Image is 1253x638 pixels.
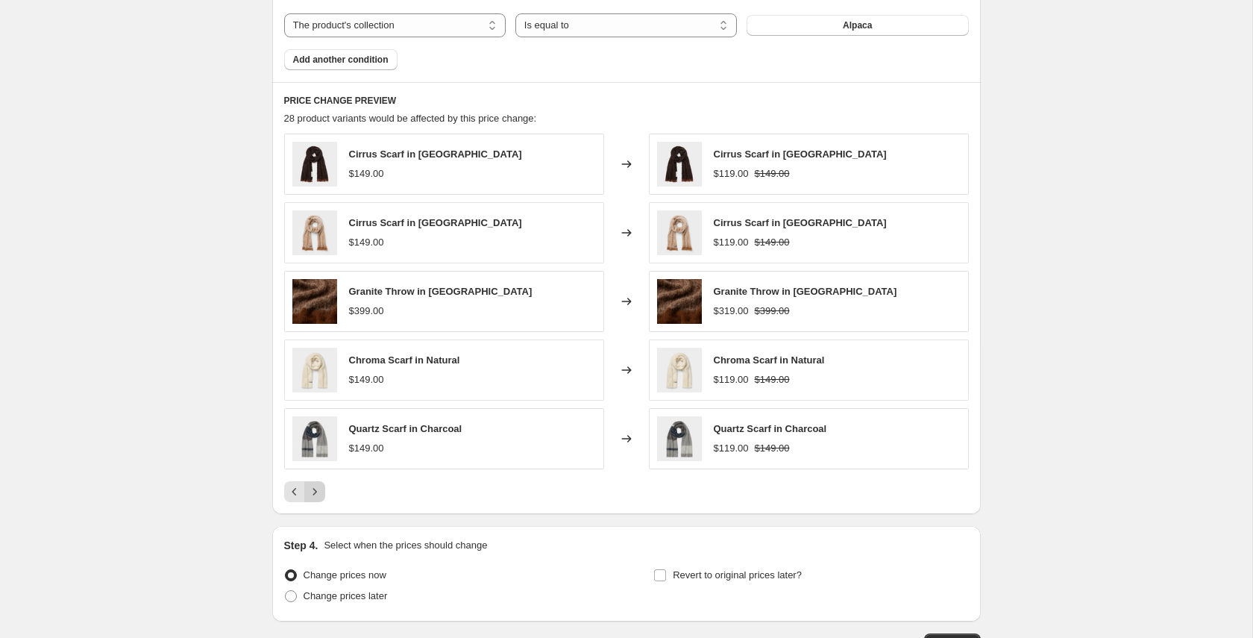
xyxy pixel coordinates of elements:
div: $149.00 [349,235,384,250]
span: Granite Throw in [GEOGRAPHIC_DATA] [714,286,897,297]
div: $119.00 [714,235,749,250]
span: Granite Throw in [GEOGRAPHIC_DATA] [349,286,533,297]
span: Cirrus Scarf in [GEOGRAPHIC_DATA] [349,148,522,160]
span: Cirrus Scarf in [GEOGRAPHIC_DATA] [349,217,522,228]
strike: $149.00 [755,372,790,387]
img: ALPACA_Scarf_CARAMEL_9351821035445_FOLDED_80x.jpg [292,210,337,255]
div: $149.00 [349,441,384,456]
nav: Pagination [284,481,325,502]
img: GRANITE_Alpaca_Throw_CHOCOLATE_9351821015027_DETAIL_80x.jpg [292,279,337,324]
h2: Step 4. [284,538,318,553]
span: Quartz Scarf in Charcoal [714,423,827,434]
span: Quartz Scarf in Charcoal [349,423,462,434]
div: $149.00 [349,166,384,181]
img: ALPACA_Scarf_CARAMEL_9351821035445_FOLDED_80x.jpg [657,210,702,255]
img: WAVERLEY_MILLS_CIRRUS_Alpaca_Scarf_RYE_TBC_FOLDED_80x.jpg [292,142,337,187]
img: QUARTZScarf_CHARCOAL_STYLED_80x.jpg [292,416,337,461]
button: Add another condition [284,49,398,70]
h6: PRICE CHANGE PREVIEW [284,95,969,107]
p: Select when the prices should change [324,538,487,553]
button: Previous [284,481,305,502]
strike: $149.00 [755,166,790,181]
span: Add another condition [293,54,389,66]
button: Next [304,481,325,502]
div: $119.00 [714,441,749,456]
strike: $149.00 [755,441,790,456]
button: Alpaca [747,15,968,36]
img: CHROMA_Alpaca_Scarf_NATURAL_9351821035476_STYLED_80x.jpg [657,348,702,393]
span: Chroma Scarf in Natural [714,354,825,366]
span: Cirrus Scarf in [GEOGRAPHIC_DATA] [714,217,887,228]
span: Chroma Scarf in Natural [349,354,460,366]
div: $119.00 [714,166,749,181]
div: $319.00 [714,304,749,319]
span: Alpaca [843,19,872,31]
span: Revert to original prices later? [673,569,802,581]
img: CHROMA_Alpaca_Scarf_NATURAL_9351821035476_STYLED_80x.jpg [292,348,337,393]
img: WAVERLEY_MILLS_CIRRUS_Alpaca_Scarf_RYE_TBC_FOLDED_80x.jpg [657,142,702,187]
img: QUARTZScarf_CHARCOAL_STYLED_80x.jpg [657,416,702,461]
span: Change prices later [304,590,388,601]
span: 28 product variants would be affected by this price change: [284,113,537,124]
strike: $149.00 [755,235,790,250]
strike: $399.00 [755,304,790,319]
img: GRANITE_Alpaca_Throw_CHOCOLATE_9351821015027_DETAIL_80x.jpg [657,279,702,324]
span: Change prices now [304,569,386,581]
div: $399.00 [349,304,384,319]
div: $149.00 [349,372,384,387]
div: $119.00 [714,372,749,387]
span: Cirrus Scarf in [GEOGRAPHIC_DATA] [714,148,887,160]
